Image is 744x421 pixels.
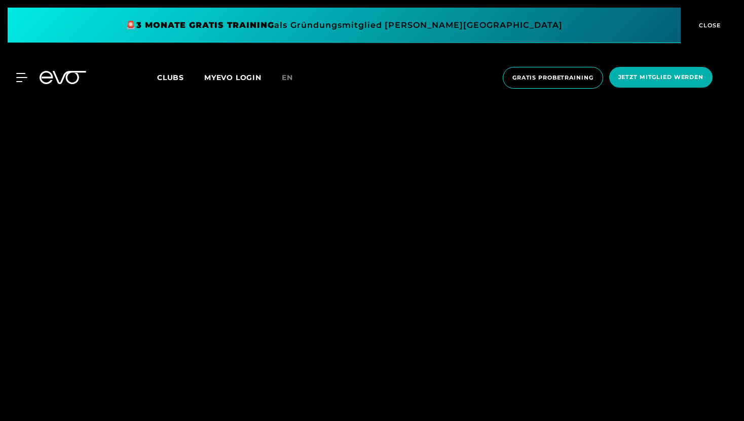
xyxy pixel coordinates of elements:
a: Gratis Probetraining [500,67,606,89]
a: Jetzt Mitglied werden [606,67,716,89]
span: Clubs [157,73,184,82]
span: Gratis Probetraining [512,73,593,82]
span: CLOSE [696,21,721,30]
span: Jetzt Mitglied werden [618,73,703,82]
a: MYEVO LOGIN [204,73,262,82]
a: Clubs [157,72,204,82]
span: en [282,73,293,82]
a: en [282,72,305,84]
button: CLOSE [681,8,736,43]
